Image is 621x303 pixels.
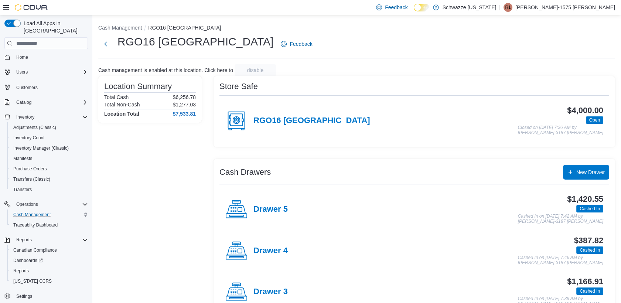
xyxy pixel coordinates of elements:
p: Cashed In on [DATE] 7:42 AM by [PERSON_NAME]-3187 [PERSON_NAME] [518,214,603,224]
span: Manifests [10,154,88,163]
span: Adjustments (Classic) [13,125,56,130]
span: Washington CCRS [10,277,88,286]
span: Transfers [13,187,32,193]
span: Traceabilty Dashboard [13,222,58,228]
h3: Location Summary [104,82,172,91]
span: Inventory Count [10,133,88,142]
span: [US_STATE] CCRS [13,278,52,284]
span: Cash Management [10,210,88,219]
h4: Drawer 4 [253,246,288,256]
button: Customers [1,82,91,92]
span: Users [16,69,28,75]
a: Reports [10,266,32,275]
span: Manifests [13,156,32,161]
button: Settings [1,291,91,302]
p: $1,277.03 [173,102,196,108]
button: Inventory [13,113,37,122]
span: R1 [505,3,511,12]
span: Inventory Manager (Classic) [13,145,69,151]
h4: Drawer 3 [253,287,288,297]
h3: $387.82 [574,236,603,245]
img: Cova [15,4,48,11]
a: Purchase Orders [10,164,50,173]
button: Catalog [1,97,91,108]
a: Transfers [10,185,35,194]
button: Transfers [7,184,91,195]
a: Adjustments (Classic) [10,123,59,132]
a: Transfers (Classic) [10,175,53,184]
button: Cash Management [98,25,142,31]
span: Traceabilty Dashboard [10,221,88,229]
p: | [499,3,501,12]
span: disable [247,67,263,74]
span: Transfers (Classic) [13,176,50,182]
span: Reports [13,235,88,244]
span: Inventory Manager (Classic) [10,144,88,153]
span: Users [13,68,88,76]
span: Reports [13,268,29,274]
h4: Location Total [104,111,139,117]
button: Cash Management [7,210,91,220]
button: New Drawer [563,165,609,180]
h4: $7,533.81 [173,111,196,117]
h3: $1,420.55 [567,195,603,204]
button: Canadian Compliance [7,245,91,255]
span: Feedback [290,40,312,48]
span: Dashboards [13,258,43,263]
h4: Drawer 5 [253,205,288,214]
span: Cashed In [576,205,603,212]
a: Feedback [278,37,315,51]
a: Customers [13,83,41,92]
h6: Total Cash [104,94,129,100]
span: Adjustments (Classic) [10,123,88,132]
span: Home [13,52,88,62]
span: Cashed In [576,246,603,254]
input: Dark Mode [414,4,429,11]
button: Inventory Count [7,133,91,143]
span: Dashboards [10,256,88,265]
h3: Cash Drawers [219,168,271,177]
span: Cashed In [580,288,600,295]
span: Settings [13,292,88,301]
span: Reports [10,266,88,275]
h3: $1,166.91 [567,277,603,286]
a: Dashboards [10,256,46,265]
button: Users [1,67,91,77]
span: Cashed In [580,247,600,253]
p: Closed on [DATE] 7:36 AM by [PERSON_NAME]-3187 [PERSON_NAME] [518,125,603,135]
a: Manifests [10,154,35,163]
a: Settings [13,292,35,301]
div: Rebecca-1575 Pietz [504,3,512,12]
button: Reports [1,235,91,245]
span: Catalog [16,99,31,105]
button: Traceabilty Dashboard [7,220,91,230]
a: Inventory Count [10,133,48,142]
span: Open [589,117,600,123]
span: Canadian Compliance [13,247,57,253]
button: [US_STATE] CCRS [7,276,91,286]
span: Cash Management [13,212,51,218]
span: Cashed In [576,287,603,295]
span: Load All Apps in [GEOGRAPHIC_DATA] [21,20,88,34]
span: Settings [16,293,32,299]
span: Transfers [10,185,88,194]
a: Cash Management [10,210,54,219]
h6: Total Non-Cash [104,102,140,108]
span: Inventory Count [13,135,45,141]
button: Home [1,52,91,62]
button: Operations [1,199,91,210]
span: Customers [16,85,38,91]
span: Inventory [13,113,88,122]
p: Cash management is enabled at this location. Click here to [98,67,233,73]
a: [US_STATE] CCRS [10,277,55,286]
p: [PERSON_NAME]-1575 [PERSON_NAME] [515,3,615,12]
button: Catalog [13,98,34,107]
h1: RGO16 [GEOGRAPHIC_DATA] [117,34,273,49]
span: Transfers (Classic) [10,175,88,184]
span: Purchase Orders [13,166,47,172]
button: Inventory [1,112,91,122]
span: Feedback [385,4,407,11]
p: Schwazze [US_STATE] [443,3,497,12]
h4: RGO16 [GEOGRAPHIC_DATA] [253,116,370,126]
